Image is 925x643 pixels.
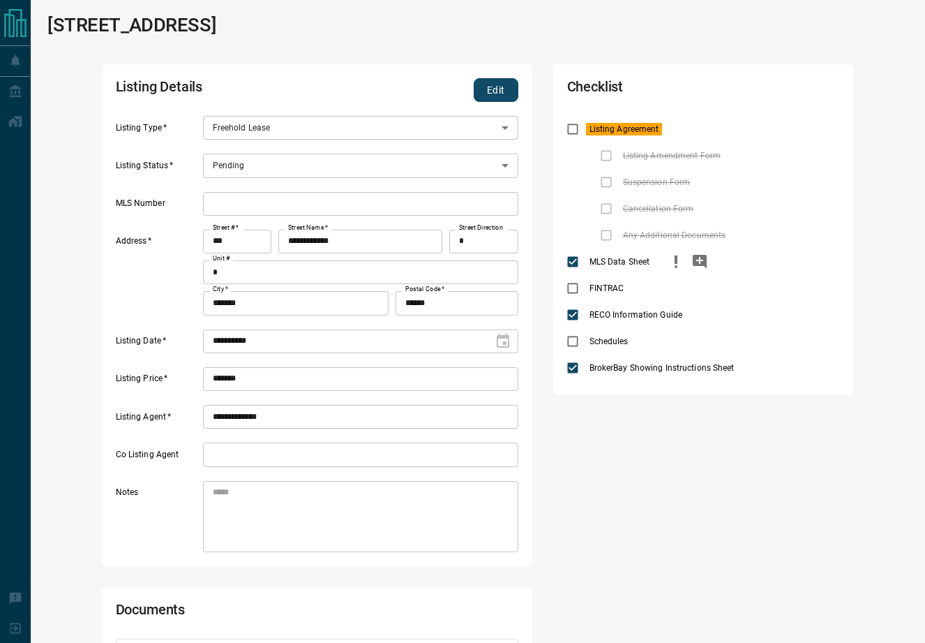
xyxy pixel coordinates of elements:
label: Address [116,235,200,315]
span: MLS Data Sheet [586,256,654,268]
label: Co Listing Agent [116,449,200,467]
label: Street # [213,223,239,232]
label: Listing Price [116,373,200,391]
span: Any Additional Documents [619,229,730,242]
h2: Checklist [567,78,731,102]
label: Unit # [213,254,230,263]
div: Freehold Lease [203,116,518,140]
h2: Documents [116,601,357,625]
label: Listing Type [116,122,200,140]
span: Schedules [586,335,632,348]
label: Street Direction [459,223,503,232]
label: Notes [116,487,200,552]
label: City [213,285,228,294]
h1: [STREET_ADDRESS] [47,14,216,36]
label: Listing Status [116,160,200,178]
label: MLS Number [116,198,200,216]
span: FINTRAC [586,282,628,295]
span: RECO Information Guide [586,309,686,321]
span: Listing Agreement [586,123,663,135]
div: Pending [203,154,518,177]
label: Street Name [288,223,328,232]
h2: Listing Details [116,78,357,102]
span: Listing Amendment Form [619,149,724,162]
button: Edit [474,78,518,102]
label: Listing Agent [116,411,200,429]
label: Listing Date [116,335,200,353]
span: BrokerBay Showing Instructions Sheet [586,362,738,374]
span: Suspension Form [619,176,694,189]
button: priority [664,249,688,275]
label: Postal Code [405,285,444,294]
button: add note [688,249,712,275]
span: Cancellation Form [619,202,698,215]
